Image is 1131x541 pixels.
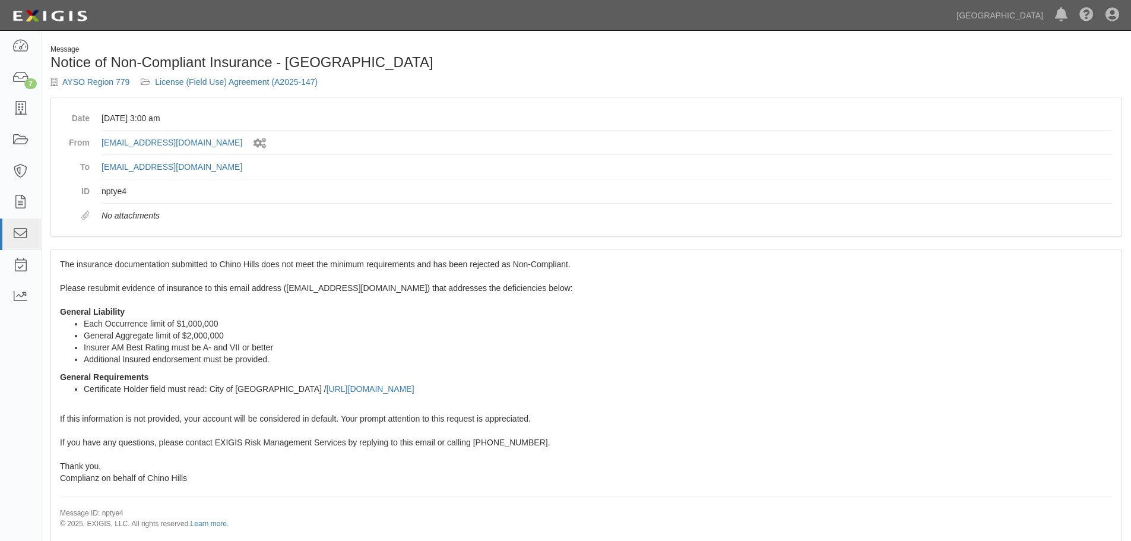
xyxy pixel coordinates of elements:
[155,77,318,87] a: License (Field Use) Agreement (A2025-147)
[60,508,1113,529] p: Message ID: nptye4 © 2025, EXIGIS, LLC. All rights reserved.
[84,341,1113,353] li: Insurer AM Best Rating must be A- and VII or better
[84,330,1113,341] li: General Aggregate limit of $2,000,000
[81,212,90,220] i: Attachments
[102,106,1113,131] dd: [DATE] 3:00 am
[24,78,37,89] div: 7
[50,45,578,55] div: Message
[60,106,90,124] dt: Date
[60,131,90,148] dt: From
[60,307,125,317] strong: General Liability
[1079,8,1094,23] i: Help Center - Complianz
[60,372,148,382] strong: General Requirements
[84,353,1113,365] li: Additional Insured endorsement must be provided.
[84,318,1113,330] li: Each Occurrence limit of $1,000,000
[102,179,1113,204] dd: nptye4
[62,77,129,87] a: AYSO Region 779
[50,55,578,70] h1: Notice of Non-Compliant Insurance - [GEOGRAPHIC_DATA]
[254,138,266,148] i: Sent by system workflow
[191,520,229,528] a: Learn more.
[60,260,1113,529] span: The insurance documentation submitted to Chino Hills does not meet the minimum requirements and h...
[9,5,91,27] img: logo-5460c22ac91f19d4615b14bd174203de0afe785f0fc80cf4dbbc73dc1793850b.png
[327,384,414,394] a: [URL][DOMAIN_NAME]
[84,383,1113,395] li: Certificate Holder field must read: City of [GEOGRAPHIC_DATA] /
[102,138,242,147] a: [EMAIL_ADDRESS][DOMAIN_NAME]
[951,4,1049,27] a: [GEOGRAPHIC_DATA]
[102,162,242,172] a: [EMAIL_ADDRESS][DOMAIN_NAME]
[102,211,160,220] em: No attachments
[60,155,90,173] dt: To
[60,179,90,197] dt: ID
